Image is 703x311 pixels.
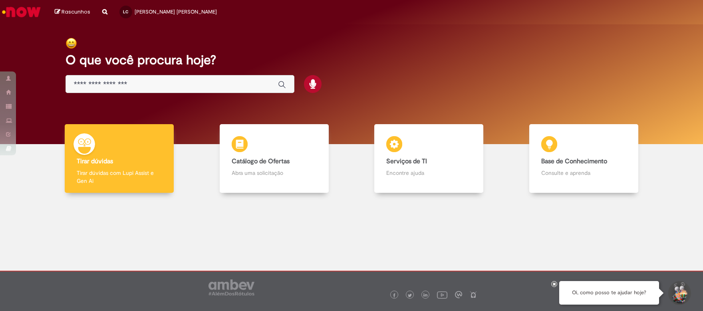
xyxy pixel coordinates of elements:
img: ServiceNow [1,4,42,20]
img: logo_footer_workplace.png [455,291,462,298]
p: Consulte e aprenda [541,169,626,177]
a: Base de Conhecimento Consulte e aprenda [506,124,661,193]
a: Serviços de TI Encontre ajuda [351,124,506,193]
img: logo_footer_youtube.png [437,289,447,300]
button: Iniciar Conversa de Suporte [667,281,691,305]
a: Catálogo de Ofertas Abra uma solicitação [197,124,352,193]
p: Abra uma solicitação [232,169,317,177]
a: Tirar dúvidas Tirar dúvidas com Lupi Assist e Gen Ai [42,124,197,193]
span: LC [123,9,128,14]
span: [PERSON_NAME] [PERSON_NAME] [135,8,217,15]
img: logo_footer_ambev_rotulo_gray.png [209,279,254,295]
div: Oi, como posso te ajudar hoje? [559,281,659,305]
b: Catálogo de Ofertas [232,157,290,165]
b: Base de Conhecimento [541,157,607,165]
img: happy-face.png [66,38,77,49]
img: logo_footer_facebook.png [392,293,396,297]
p: Encontre ajuda [386,169,471,177]
img: logo_footer_linkedin.png [423,293,427,298]
img: logo_footer_naosei.png [470,291,477,298]
h2: O que você procura hoje? [66,53,637,67]
b: Serviços de TI [386,157,427,165]
img: logo_footer_twitter.png [408,293,412,297]
b: Tirar dúvidas [77,157,113,165]
p: Tirar dúvidas com Lupi Assist e Gen Ai [77,169,162,185]
a: Rascunhos [55,8,90,16]
span: Rascunhos [62,8,90,16]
